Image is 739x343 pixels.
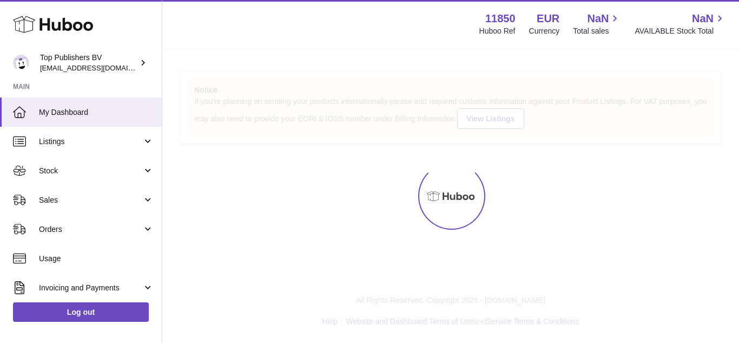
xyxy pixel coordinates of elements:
[39,195,142,205] span: Sales
[39,166,142,176] span: Stock
[529,26,560,36] div: Currency
[479,26,516,36] div: Huboo Ref
[40,53,137,73] div: Top Publishers BV
[692,11,714,26] span: NaN
[39,283,142,293] span: Invoicing and Payments
[537,11,559,26] strong: EUR
[39,254,154,264] span: Usage
[635,26,726,36] span: AVAILABLE Stock Total
[587,11,609,26] span: NaN
[39,107,154,118] span: My Dashboard
[485,11,516,26] strong: 11850
[13,302,149,322] a: Log out
[573,26,621,36] span: Total sales
[573,11,621,36] a: NaN Total sales
[13,55,29,71] img: internalAdmin-11850@internal.huboo.com
[39,224,142,235] span: Orders
[39,137,142,147] span: Listings
[40,63,159,72] span: [EMAIL_ADDRESS][DOMAIN_NAME]
[635,11,726,36] a: NaN AVAILABLE Stock Total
